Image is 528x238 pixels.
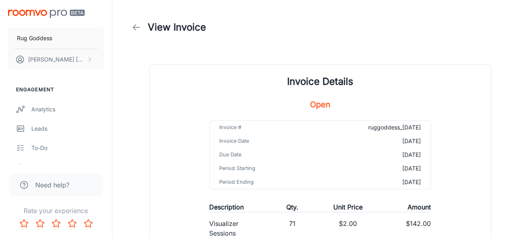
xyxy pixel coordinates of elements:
h1: View Invoice [148,20,206,35]
div: Analytics [31,105,104,114]
div: My Reps [31,163,104,172]
p: 71 [289,219,296,238]
p: Amount [408,202,431,212]
div: To-do [31,144,104,152]
td: Invoice Date [210,134,317,148]
p: Unit Price [333,202,363,212]
td: ruggoddess_[DATE] [316,121,430,134]
button: [PERSON_NAME] [PERSON_NAME] [8,49,104,70]
button: Rug Goddess [8,28,104,49]
td: [DATE] [316,148,430,162]
button: Rate 1 star [16,215,32,232]
p: Visualizer Sessions [210,219,265,238]
td: Invoice # [210,121,317,134]
td: [DATE] [316,175,430,189]
button: Rate 4 star [64,215,80,232]
button: Rate 3 star [48,215,64,232]
button: Rate 5 star [80,215,96,232]
p: Rug Goddess [17,34,52,43]
span: Need help? [35,180,69,190]
td: Due Date [210,148,317,162]
td: Period Starting [210,162,317,175]
p: Description [210,202,244,212]
div: Leads [31,124,104,133]
td: Period Ending [210,175,317,189]
h1: Invoice Details [287,74,353,89]
p: Rate your experience [6,206,106,215]
h5: Open [310,98,330,111]
p: $142.00 [406,219,431,238]
p: $2.00 [339,219,357,238]
td: [DATE] [316,162,430,175]
p: Qty. [287,202,299,212]
img: Roomvo PRO Beta [8,10,85,18]
button: Rate 2 star [32,215,48,232]
p: [PERSON_NAME] [PERSON_NAME] [28,55,85,64]
td: [DATE] [316,134,430,148]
